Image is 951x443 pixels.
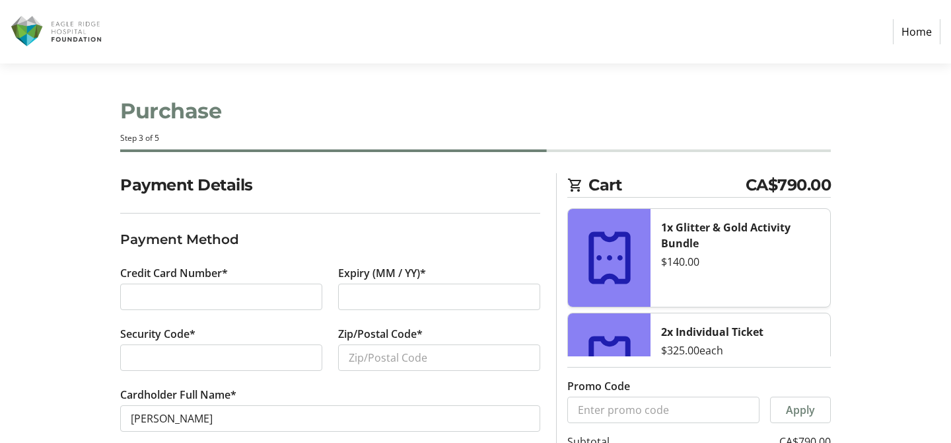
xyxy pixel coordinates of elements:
[349,289,530,305] iframe: Secure expiration date input frame
[338,326,423,342] label: Zip/Postal Code*
[131,350,312,366] iframe: Secure CVC input frame
[588,173,746,197] span: Cart
[786,402,815,418] span: Apply
[120,173,540,197] h2: Payment Details
[120,326,195,342] label: Security Code*
[661,220,791,251] strong: 1x Glitter & Gold Activity Bundle
[338,265,426,281] label: Expiry (MM / YY)*
[120,229,540,249] h3: Payment Method
[746,173,831,197] span: CA$790.00
[131,289,312,305] iframe: Secure card number input frame
[893,19,940,44] a: Home
[661,325,763,339] strong: 2x Individual Ticket
[120,132,831,144] div: Step 3 of 5
[120,265,228,281] label: Credit Card Number*
[770,397,831,423] button: Apply
[120,387,236,403] label: Cardholder Full Name*
[120,405,540,432] input: Card Holder Name
[661,254,820,270] div: $140.00
[11,5,104,58] img: Eagle Ridge Hospital Foundation's Logo
[661,342,820,358] div: $325.00 each
[567,378,630,394] label: Promo Code
[120,95,831,127] h1: Purchase
[338,344,540,371] input: Zip/Postal Code
[567,397,759,423] input: Enter promo code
